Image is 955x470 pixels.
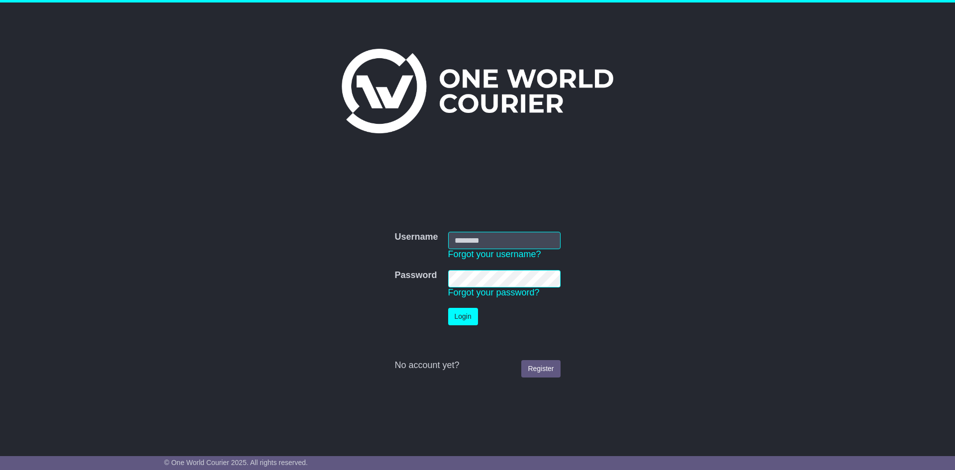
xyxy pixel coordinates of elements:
img: One World [342,49,613,133]
span: © One World Courier 2025. All rights reserved. [164,459,308,467]
a: Forgot your username? [448,249,541,259]
label: Username [394,232,438,243]
div: No account yet? [394,360,560,371]
label: Password [394,270,437,281]
a: Register [521,360,560,377]
button: Login [448,308,478,325]
a: Forgot your password? [448,287,540,297]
